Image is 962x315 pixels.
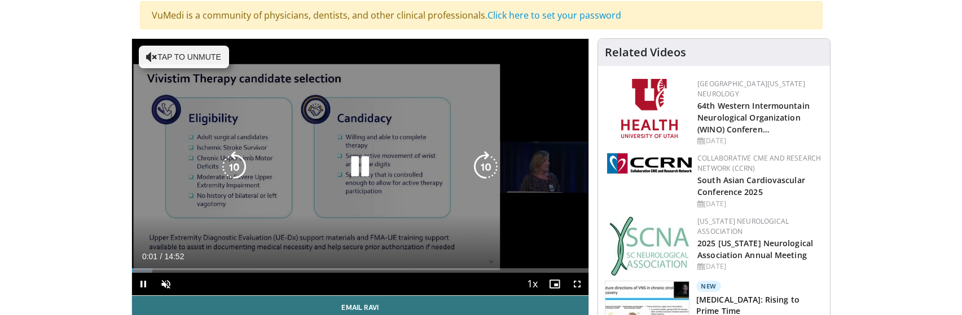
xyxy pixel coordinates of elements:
img: f6362829-b0a3-407d-a044-59546adfd345.png.150x105_q85_autocrop_double_scale_upscale_version-0.2.png [621,79,678,138]
div: Progress Bar [132,268,589,273]
span: 0:01 [142,252,157,261]
img: a04ee3ba-8487-4636-b0fb-5e8d268f3737.png.150x105_q85_autocrop_double_scale_upscale_version-0.2.png [607,153,692,174]
img: b123db18-9392-45ae-ad1d-42c3758a27aa.jpg.150x105_q85_autocrop_double_scale_upscale_version-0.2.jpg [609,216,689,276]
button: Unmute [155,273,177,295]
span: / [160,252,162,261]
a: South Asian Cardiovascular Conference 2025 [697,175,805,197]
div: [DATE] [697,136,821,146]
a: Click here to set your password [487,9,621,21]
span: 14:52 [164,252,184,261]
div: [DATE] [697,199,821,209]
div: VuMedi is a community of physicians, dentists, and other clinical professionals. [140,1,823,29]
p: New [696,281,721,292]
a: Collaborative CME and Research Network (CCRN) [697,153,821,173]
button: Pause [132,273,155,295]
button: Playback Rate [521,273,543,295]
button: Enable picture-in-picture mode [543,273,566,295]
a: [GEOGRAPHIC_DATA][US_STATE] Neurology [697,79,805,99]
video-js: Video Player [132,39,589,296]
a: [US_STATE] Neurological Association [697,216,789,236]
div: [DATE] [697,261,821,272]
h4: Related Videos [605,46,686,59]
button: Fullscreen [566,273,588,295]
button: Tap to unmute [139,46,229,68]
a: 2025 [US_STATE] Neurological Association Annual Meeting [697,238,813,260]
a: 64th Western Intermountain Neurological Organization (WINO) Conferen… [697,100,810,135]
